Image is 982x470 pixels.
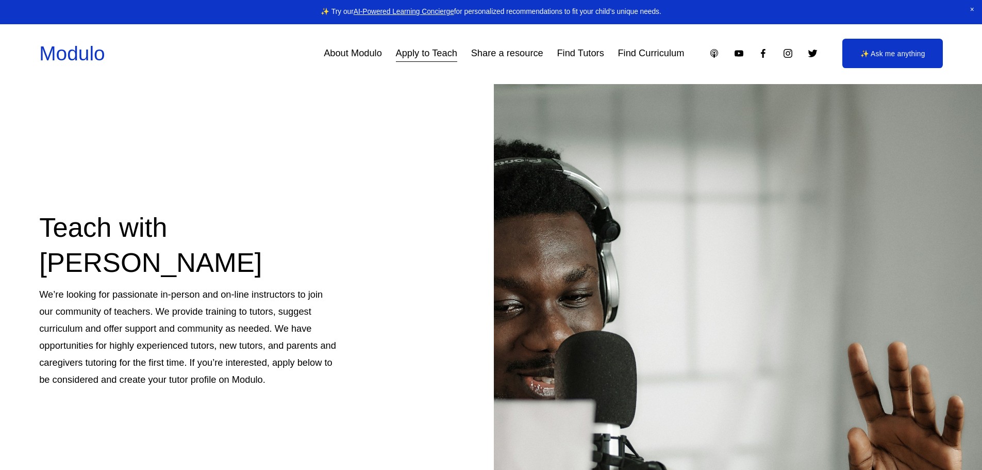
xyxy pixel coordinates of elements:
[842,39,943,68] a: ✨ Ask me anything
[709,48,720,59] a: Apple Podcasts
[557,44,604,63] a: Find Tutors
[783,48,793,59] a: Instagram
[39,42,105,64] a: Modulo
[354,8,454,15] a: AI-Powered Learning Concierge
[734,48,744,59] a: YouTube
[324,44,382,63] a: About Modulo
[758,48,769,59] a: Facebook
[618,44,684,63] a: Find Curriculum
[39,210,337,281] h2: Teach with [PERSON_NAME]
[471,44,543,63] a: Share a resource
[396,44,457,63] a: Apply to Teach
[39,286,337,388] p: We’re looking for passionate in-person and on-line instructors to join our community of teachers....
[807,48,818,59] a: Twitter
